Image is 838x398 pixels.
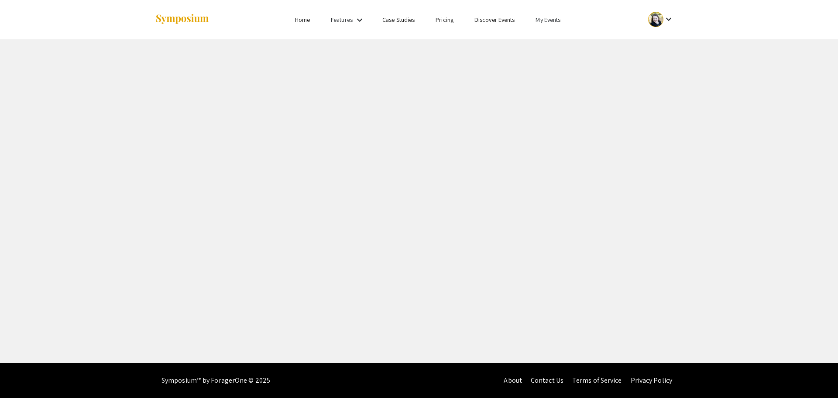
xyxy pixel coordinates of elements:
a: Home [295,16,310,24]
mat-icon: Expand account dropdown [663,14,674,24]
a: Contact Us [531,376,563,385]
a: Discover Events [474,16,515,24]
a: About [504,376,522,385]
a: Pricing [436,16,453,24]
button: Expand account dropdown [639,10,683,29]
a: My Events [536,16,560,24]
div: Symposium™ by ForagerOne © 2025 [161,363,270,398]
img: Symposium by ForagerOne [155,14,209,25]
mat-icon: Expand Features list [354,15,365,25]
a: Features [331,16,353,24]
a: Privacy Policy [631,376,672,385]
a: Terms of Service [572,376,622,385]
a: Case Studies [382,16,415,24]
